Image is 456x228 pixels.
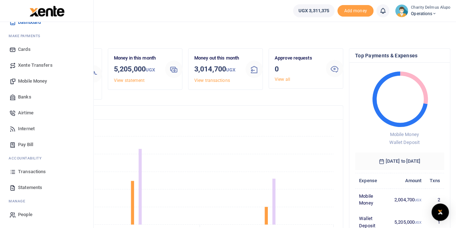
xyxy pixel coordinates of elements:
[34,109,337,117] h4: Transactions Overview
[12,198,26,204] span: anage
[6,105,88,121] a: Airtime
[390,188,426,211] td: 2,004,700
[337,5,373,17] span: Add money
[6,196,88,207] li: M
[355,188,390,211] td: Mobile Money
[337,5,373,17] li: Toup your wallet
[293,4,335,17] a: UGX 3,311,375
[18,141,33,148] span: Pay Bill
[425,173,444,188] th: Txns
[18,19,41,26] span: Dashboard
[194,63,240,75] h3: 3,014,700
[18,93,31,101] span: Banks
[275,77,290,82] a: View all
[12,33,40,39] span: ake Payments
[6,137,88,153] a: Pay Bill
[6,153,88,164] li: Ac
[6,180,88,196] a: Statements
[6,89,88,105] a: Banks
[18,78,47,85] span: Mobile Money
[114,54,159,62] p: Money in this month
[27,31,450,39] h4: Hello Charity
[18,184,42,191] span: Statements
[6,14,88,30] a: Dashboard
[275,54,320,62] p: Approve requests
[411,10,450,17] span: Operations
[14,155,41,161] span: countability
[390,132,419,137] span: Mobile Money
[18,62,53,69] span: Xente Transfers
[6,57,88,73] a: Xente Transfers
[18,46,31,53] span: Cards
[6,121,88,137] a: Internet
[18,168,46,175] span: Transactions
[355,52,444,60] h4: Top Payments & Expenses
[395,4,450,17] a: profile-user Charity Delmus Alupo Operations
[114,78,145,83] a: View statement
[415,220,421,224] small: UGX
[29,8,65,13] a: logo-small logo-large logo-large
[337,8,373,13] a: Add money
[415,198,421,202] small: UGX
[6,41,88,57] a: Cards
[431,203,449,221] div: Open Intercom Messenger
[6,73,88,89] a: Mobile Money
[18,125,35,132] span: Internet
[18,211,32,218] span: People
[355,173,390,188] th: Expense
[6,207,88,223] a: People
[30,6,65,17] img: logo-large
[411,5,450,11] small: Charity Delmus Alupo
[18,109,34,117] span: Airtime
[194,54,240,62] p: Money out this month
[298,7,329,14] span: UGX 3,311,375
[194,78,230,83] a: View transactions
[390,173,426,188] th: Amount
[6,164,88,180] a: Transactions
[226,67,235,73] small: UGX
[395,4,408,17] img: profile-user
[355,153,444,170] h6: [DATE] to [DATE]
[275,63,320,74] h3: 0
[146,67,155,73] small: UGX
[114,63,159,75] h3: 5,205,000
[425,188,444,211] td: 2
[389,140,419,145] span: Wallet Deposit
[290,4,337,17] li: Wallet ballance
[6,30,88,41] li: M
